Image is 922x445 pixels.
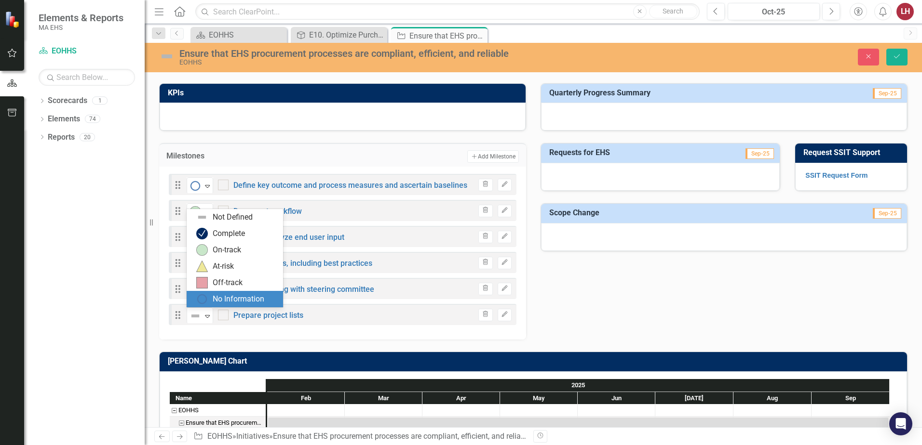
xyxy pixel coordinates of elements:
img: Off-track [196,277,208,288]
img: On-track [190,206,201,218]
img: Complete [196,228,208,239]
h3: Milestones [166,152,316,160]
img: No Information [196,293,208,305]
div: 2025 [267,379,890,392]
img: Not Defined [159,49,175,64]
h3: Requests for EHS [549,148,702,157]
div: 1 [92,97,108,105]
div: May [500,392,578,405]
a: Initiatives [236,432,269,441]
span: Search [663,7,683,15]
span: Elements & Reports [39,12,123,24]
div: Ensure that EHS procurement processes are compliant, efficient, and reliable [186,417,263,429]
a: Scorecards [48,95,87,106]
div: EOHHS [170,404,266,417]
h3: Scope Change [549,209,772,217]
small: MA EHS [39,24,123,31]
div: Ensure that EHS procurement processes are compliant, efficient, and reliable [170,417,266,429]
a: SSIT Request Form [805,171,868,179]
span: Sep-25 [873,88,901,99]
a: EOHHS [207,432,232,441]
span: Sep-25 [746,148,774,159]
div: Sep [812,392,890,405]
div: Oct-25 [731,6,816,18]
div: Name [170,392,266,404]
div: On-track [213,245,241,256]
div: Jul [655,392,733,405]
input: Search Below... [39,69,135,86]
img: At-risk [196,261,208,272]
div: No Information [213,294,264,305]
a: EOHHS [193,29,285,41]
h3: Request SSIT Support [803,148,902,157]
img: ClearPoint Strategy [4,11,22,28]
div: Open Intercom Messenger [889,412,912,435]
div: Mar [345,392,422,405]
div: Aug [733,392,812,405]
div: 20 [80,133,95,141]
img: Not Defined [196,211,208,223]
div: Task: EOHHS Start date: 2025-02-01 End date: 2025-02-02 [170,404,266,417]
a: Gather & analyze end user input [233,233,344,242]
div: Jun [578,392,655,405]
a: Define key outcome and process measures and ascertain baselines [233,181,467,190]
h3: [PERSON_NAME] Chart [168,357,902,366]
div: EOHHS [178,404,199,417]
div: Feb [267,392,345,405]
img: Not Defined [190,310,201,322]
div: Task: Start date: 2025-02-01 End date: 2025-09-30 [268,418,888,428]
a: Reports [48,132,75,143]
span: Sep-25 [873,208,901,219]
div: Ensure that EHS procurement processes are compliant, efficient, and reliable [273,432,531,441]
div: Task: Start date: 2025-02-01 End date: 2025-09-30 [170,417,266,429]
button: Add Milestone [467,150,519,163]
a: Elements [48,114,80,125]
div: EOHHS [209,29,285,41]
button: Search [649,5,697,18]
div: » » [193,431,526,442]
div: Complete [213,228,245,239]
div: Ensure that EHS procurement processes are compliant, efficient, and reliable [179,48,579,59]
div: Apr [422,392,500,405]
div: 74 [85,115,100,123]
div: E10. Optimize Purchasing [309,29,385,41]
h3: Quarterly Progress Summary [549,89,823,97]
a: Generate ideas, including best practices [233,259,372,268]
div: EOHHS [179,59,579,66]
img: No Information [190,180,201,192]
a: EOHHS [39,46,135,57]
input: Search ClearPoint... [195,3,700,20]
img: On-track [196,244,208,256]
a: E10. Optimize Purchasing [293,29,385,41]
div: Off-track [213,277,243,288]
button: Oct-25 [728,3,820,20]
a: Prepare project lists [233,311,303,320]
button: LH [896,3,914,20]
div: At-risk [213,261,234,272]
div: Not Defined [213,212,253,223]
h3: KPIs [168,89,521,97]
a: Kickoff meeting with steering committee [233,285,374,294]
div: Ensure that EHS procurement processes are compliant, efficient, and reliable [409,30,485,42]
